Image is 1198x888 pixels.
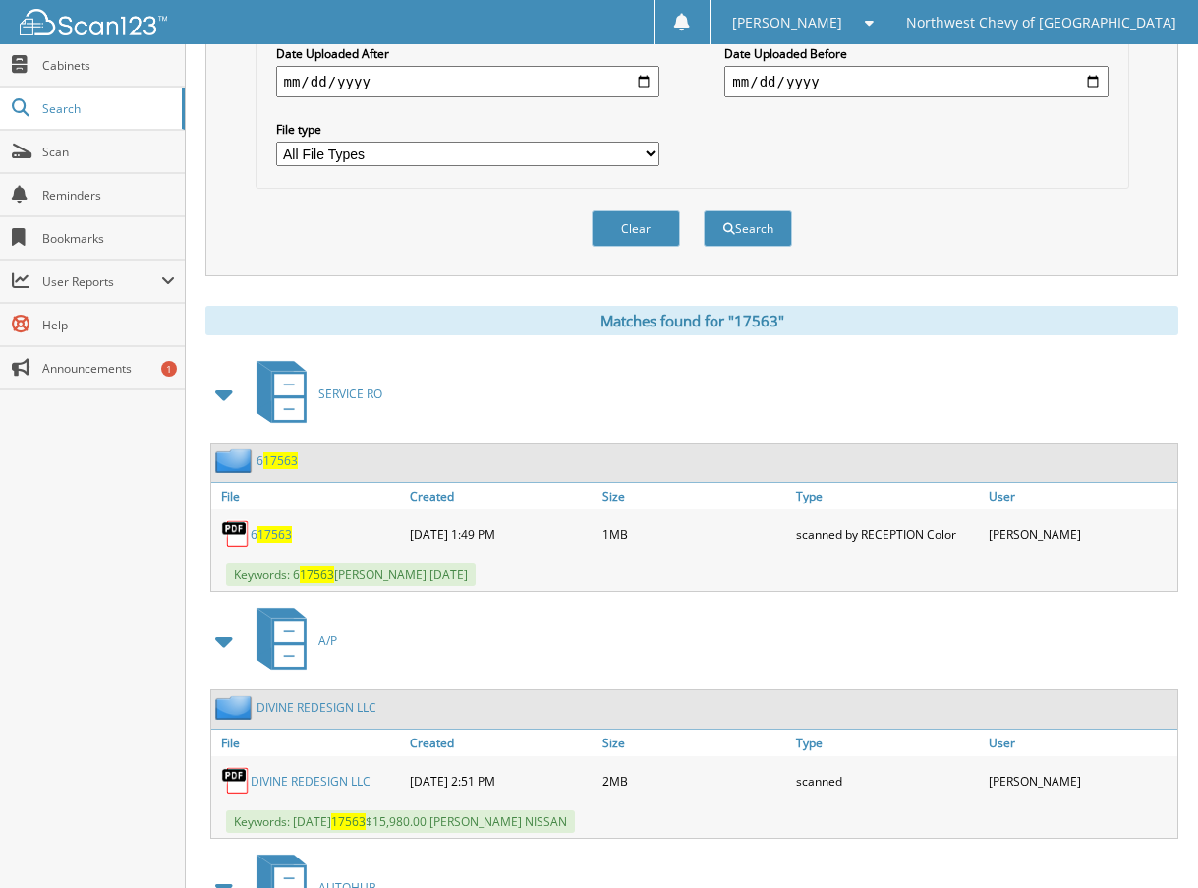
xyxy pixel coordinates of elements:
a: Size [598,730,791,756]
div: [DATE] 2:51 PM [405,761,599,800]
span: Scan [42,144,175,160]
a: User [984,483,1177,509]
label: Date Uploaded After [276,45,659,62]
div: Matches found for "17563" [205,306,1178,335]
span: User Reports [42,273,161,290]
a: File [211,730,405,756]
a: Size [598,483,791,509]
span: Cabinets [42,57,175,74]
span: Announcements [42,360,175,377]
span: 17563 [300,566,334,583]
img: scan123-logo-white.svg [20,9,167,35]
div: scanned [791,761,985,800]
span: A/P [318,632,337,649]
div: 2MB [598,761,791,800]
div: scanned by RECEPTION Color [791,514,985,554]
a: DIVINE REDESIGN LLC [257,699,376,716]
a: Type [791,730,985,756]
img: PDF.png [221,519,251,549]
a: 617563 [251,526,292,543]
a: A/P [245,602,337,680]
img: folder2.png [215,448,257,473]
div: 1MB [598,514,791,554]
a: File [211,483,405,509]
a: 617563 [257,452,298,469]
div: [PERSON_NAME] [984,761,1177,800]
div: [PERSON_NAME] [984,514,1177,554]
a: SERVICE RO [245,355,382,433]
a: Created [405,730,599,756]
input: start [276,66,659,97]
a: Created [405,483,599,509]
button: Clear [592,210,680,247]
span: 17563 [263,452,298,469]
a: Type [791,483,985,509]
span: 17563 [257,526,292,543]
input: end [724,66,1108,97]
span: Bookmarks [42,230,175,247]
img: folder2.png [215,695,257,720]
div: 1 [161,361,177,377]
div: [DATE] 1:49 PM [405,514,599,554]
button: Search [704,210,792,247]
a: User [984,730,1177,756]
span: Search [42,100,172,117]
span: Keywords: [DATE] $15,980.00 [PERSON_NAME] NISSAN [226,810,575,833]
span: Reminders [42,187,175,204]
span: SERVICE RO [318,385,382,402]
img: PDF.png [221,766,251,796]
a: DIVINE REDESIGN LLC [251,773,371,790]
span: Keywords: 6 [PERSON_NAME] [DATE] [226,563,476,586]
span: Help [42,317,175,333]
label: File type [276,121,659,138]
label: Date Uploaded Before [724,45,1108,62]
span: [PERSON_NAME] [732,17,842,29]
span: 17563 [331,813,366,830]
span: Northwest Chevy of [GEOGRAPHIC_DATA] [906,17,1176,29]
